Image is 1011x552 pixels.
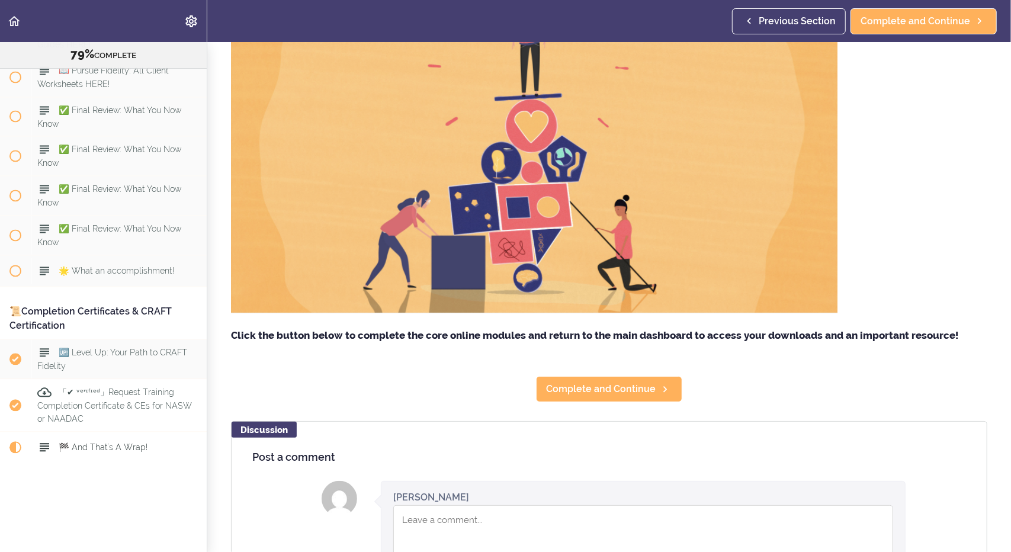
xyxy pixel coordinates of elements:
[59,267,174,276] span: 🌟 What an accomplishment!
[7,14,21,28] svg: Back to course curriculum
[59,443,147,452] span: 🏁 And That's A Wrap!
[232,422,297,438] div: Discussion
[231,329,958,341] strong: Click the button below to complete the core online modules and return to the main dashboard to ac...
[732,8,846,34] a: Previous Section
[322,481,357,516] img: Jody
[850,8,997,34] a: Complete and Continue
[37,348,187,371] span: 🆙 Level Up: Your Path to CRAFT Fidelity
[37,145,181,168] span: ✅ Final Review: What You Now Know
[70,47,94,61] span: 79%
[15,47,192,62] div: COMPLETE
[536,376,682,402] a: Complete and Continue
[759,14,836,28] span: Previous Section
[37,185,181,208] span: ✅ Final Review: What You Now Know
[252,451,966,463] h4: Post a comment
[184,14,198,28] svg: Settings Menu
[37,105,181,129] span: ✅ Final Review: What You Now Know
[37,388,192,424] span: 「✔ ᵛᵉʳᶦᶠᶦᵉᵈ」Request Training Completion Certificate & CEs for NASW or NAADAC
[393,490,469,504] div: [PERSON_NAME]
[37,224,181,248] span: ✅ Final Review: What You Now Know
[861,14,970,28] span: Complete and Continue
[546,382,656,396] span: Complete and Continue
